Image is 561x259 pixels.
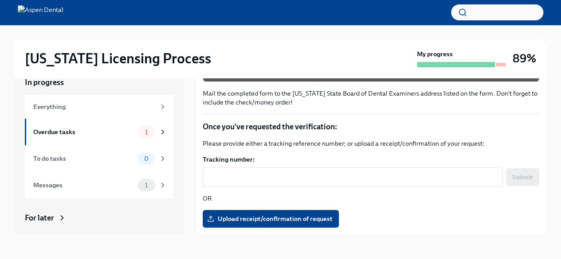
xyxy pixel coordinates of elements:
img: Aspen Dental [18,5,63,19]
p: Mail the completed form to the [US_STATE] State Board of Dental Examiners address listed on the f... [203,89,539,107]
p: OR [203,194,539,203]
span: 1 [140,182,153,189]
a: To do tasks0 [25,145,174,172]
span: 0 [139,155,154,162]
div: Messages [33,180,134,190]
label: Tracking number: [203,155,539,164]
div: To do tasks [33,154,134,163]
a: In progress [25,77,174,88]
h2: [US_STATE] Licensing Process [25,50,211,67]
label: Upload receipt/confirmation of request [203,210,339,228]
a: For later [25,213,174,223]
a: Overdue tasks1 [25,119,174,145]
div: Everything [33,102,155,112]
span: Upload receipt/confirmation of request [209,214,333,223]
div: Overdue tasks [33,127,134,137]
strong: My progress [417,50,453,58]
p: Once you've requested the verification: [203,121,539,132]
a: Everything [25,95,174,119]
h3: 89% [513,50,536,66]
p: Please provide either a tracking reference number; or upload a receipt/confirmation of your request: [203,139,539,148]
span: 1 [140,129,153,135]
a: Messages1 [25,172,174,198]
div: For later [25,213,54,223]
